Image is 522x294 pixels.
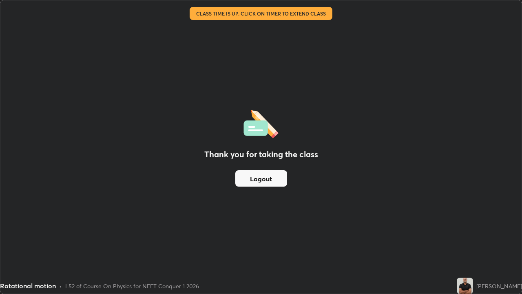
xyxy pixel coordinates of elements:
div: L52 of Course On Physics for NEET Conquer 1 2026 [65,282,199,290]
div: [PERSON_NAME] [476,282,522,290]
h2: Thank you for taking the class [204,148,318,160]
img: a183ceb4c4e046f7af72081f627da574.jpg [457,278,473,294]
button: Logout [235,170,287,187]
div: • [59,282,62,290]
img: offlineFeedback.1438e8b3.svg [243,107,279,138]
